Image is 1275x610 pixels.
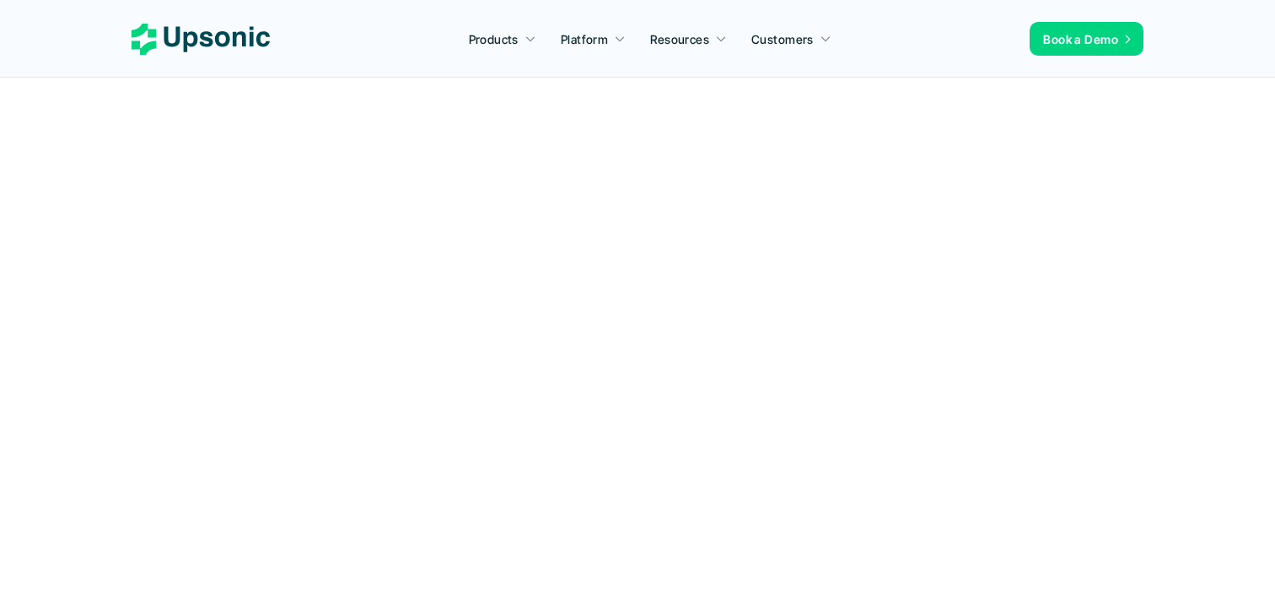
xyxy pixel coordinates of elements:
p: Platform [561,30,608,48]
p: From onboarding to compliance to settlement to autonomous control. Work with %82 more efficiency ... [364,312,911,364]
p: Customers [751,30,814,48]
p: Products [469,30,519,48]
p: Resources [650,30,709,48]
a: Products [459,24,546,54]
a: Book a Demo [1030,22,1143,56]
a: Play with interactive demo [444,400,681,457]
h2: Agentic AI Platform for FinTech Operations [347,143,928,273]
p: Book a Demo [708,427,798,456]
a: Book a Demo [688,417,831,467]
p: Play with interactive demo [465,410,647,446]
p: Book a Demo [1043,30,1118,48]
